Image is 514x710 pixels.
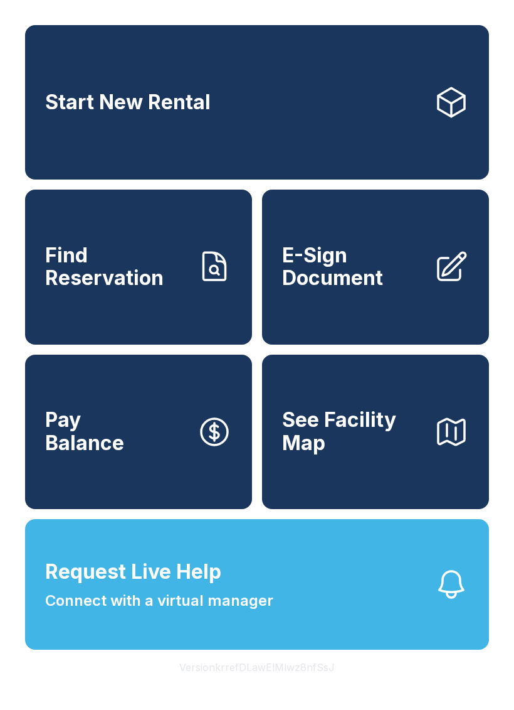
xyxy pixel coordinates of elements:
span: Connect with a virtual manager [45,589,273,612]
span: Request Live Help [45,557,221,587]
span: See Facility Map [282,409,424,455]
span: Start New Rental [45,91,211,114]
button: VersionkrrefDLawElMlwz8nfSsJ [169,650,345,685]
button: PayBalance [25,355,252,509]
button: Request Live HelpConnect with a virtual manager [25,519,489,650]
a: Find Reservation [25,190,252,344]
a: Start New Rental [25,25,489,180]
span: Find Reservation [45,244,187,290]
span: Pay Balance [45,409,124,455]
span: E-Sign Document [282,244,424,290]
a: E-Sign Document [262,190,489,344]
button: See Facility Map [262,355,489,509]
